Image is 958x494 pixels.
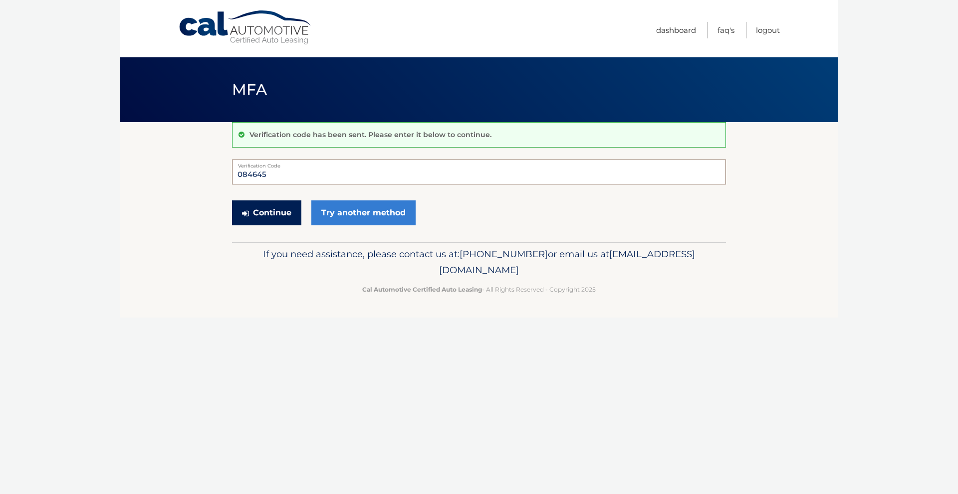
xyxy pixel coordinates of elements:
p: If you need assistance, please contact us at: or email us at [239,246,719,278]
label: Verification Code [232,160,726,167]
a: FAQ's [718,22,734,38]
p: - All Rights Reserved - Copyright 2025 [239,284,719,295]
a: Logout [756,22,780,38]
a: Cal Automotive [178,10,313,45]
a: Try another method [311,200,416,225]
p: Verification code has been sent. Please enter it below to continue. [249,130,491,139]
span: [EMAIL_ADDRESS][DOMAIN_NAME] [439,248,695,276]
span: MFA [232,80,267,99]
strong: Cal Automotive Certified Auto Leasing [362,286,482,293]
a: Dashboard [656,22,696,38]
span: [PHONE_NUMBER] [460,248,548,260]
input: Verification Code [232,160,726,184]
button: Continue [232,200,301,225]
